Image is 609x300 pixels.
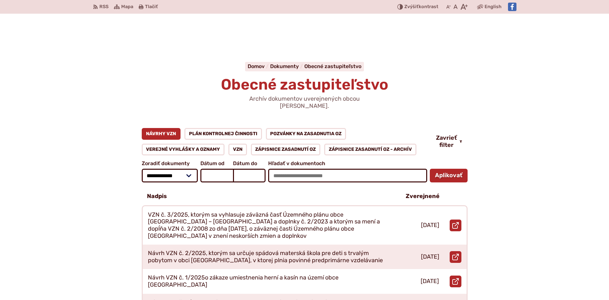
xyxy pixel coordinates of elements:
[324,144,416,155] a: Zápisnice zasadnutí OZ - ARCHÍV
[99,3,109,11] span: RSS
[406,193,440,200] p: Zverejnené
[266,128,346,140] a: Pozvánky na zasadnutia OZ
[226,95,383,109] p: Archív dokumentov uverejnených obcou [PERSON_NAME].
[270,63,299,69] span: Dokumenty
[268,169,427,182] input: Hľadať v dokumentoch
[145,4,158,10] span: Tlačiť
[148,250,390,264] p: Návrh VZN č. 2/2025, ktorým sa určuje spádová materská škola pre deti s trvalým pobytom v obci [G...
[251,144,321,155] a: Zápisnice zasadnutí OZ
[142,169,198,182] select: Zoradiť dokumenty
[121,3,133,11] span: Mapa
[147,193,167,200] p: Nadpis
[184,128,262,140] a: Plán kontrolnej činnosti
[421,253,439,261] p: [DATE]
[142,128,181,140] a: Návrhy VZN
[483,3,503,11] a: English
[233,169,266,182] input: Dátum do
[200,169,233,182] input: Dátum od
[508,3,516,11] img: Prejsť na Facebook stránku
[304,63,361,69] a: Obecné zastupiteľstvo
[421,222,439,229] p: [DATE]
[148,211,390,239] p: VZN č. 3/2025, ktorým sa vyhlasuje záväzná časť Územného plánu obce [GEOGRAPHIC_DATA] – [GEOGRAPH...
[228,144,247,155] a: VZN
[421,278,439,285] p: [DATE]
[248,63,270,69] a: Domov
[221,76,388,93] span: Obecné zastupiteľstvo
[268,161,427,166] span: Hľadať v dokumentoch
[148,274,390,288] p: Návrh VZN č. 1/2025o zákaze umiestnenia herní a kasín na území obce [GEOGRAPHIC_DATA]
[404,4,419,9] span: Zvýšiť
[142,161,198,166] span: Zoradiť dokumenty
[270,63,304,69] a: Dokumenty
[430,169,468,182] button: Aplikovať
[485,3,501,11] span: English
[142,144,225,155] a: Verejné vyhlášky a oznamy
[200,161,233,166] span: Dátum od
[431,135,468,149] button: Zavrieť filter
[404,4,438,10] span: kontrast
[233,161,266,166] span: Dátum do
[248,63,265,69] span: Domov
[436,135,457,149] span: Zavrieť filter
